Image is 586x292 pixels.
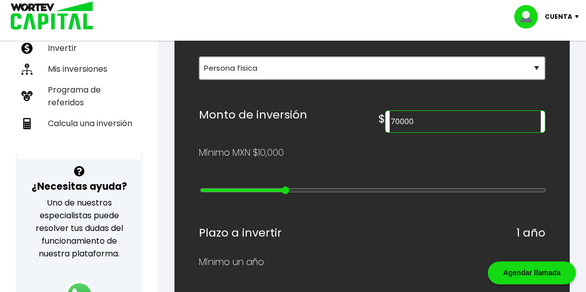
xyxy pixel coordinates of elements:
[32,179,127,194] h3: ¿Necesitas ayuda?
[21,91,33,102] img: recomiendanos-icon.9b8e9327.svg
[199,105,307,133] h6: Monto de inversión
[572,15,586,18] img: icon-down
[17,113,141,134] a: Calcula una inversión
[17,59,141,79] a: Mis inversiones
[488,261,576,284] div: Agendar llamada
[378,109,385,129] h6: $
[199,223,282,243] h6: Plazo a invertir
[17,79,141,113] a: Programa de referidos
[199,145,284,160] p: Mínimo MXN $10,000
[514,5,545,28] img: profile-image
[199,254,264,270] p: Mínimo un año
[545,9,572,24] p: Cuenta
[21,64,33,75] img: inversiones-icon.6695dc30.svg
[21,43,33,54] img: invertir-icon.b3b967d7.svg
[17,10,141,159] ul: Capital
[29,196,129,260] p: Uno de nuestros especialistas puede resolver tus dudas del funcionamiento de nuestra plataforma.
[17,38,141,59] a: Invertir
[21,118,33,129] img: calculadora-icon.17d418c4.svg
[516,223,545,243] h6: 1 año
